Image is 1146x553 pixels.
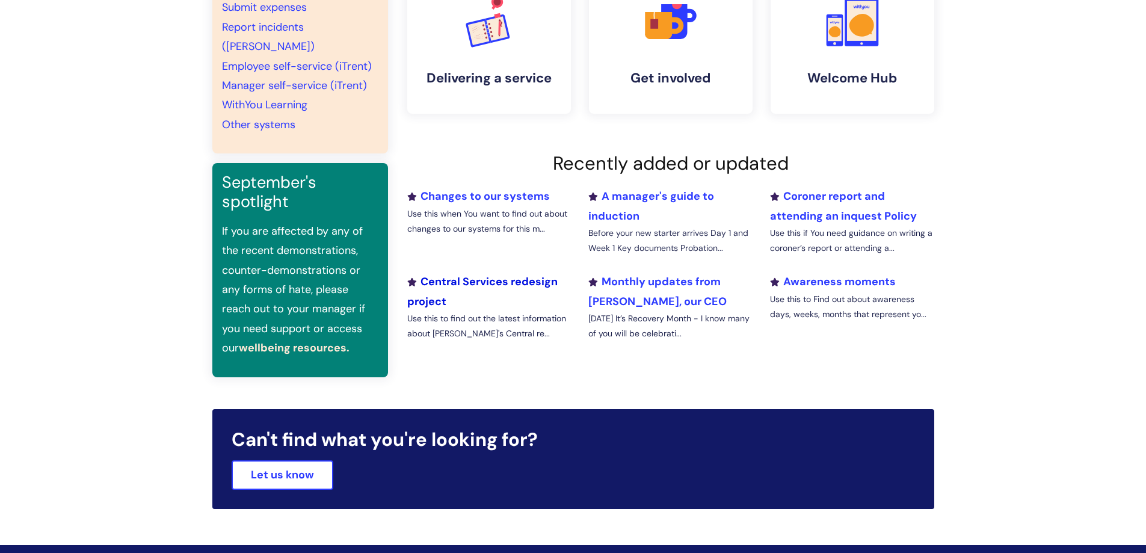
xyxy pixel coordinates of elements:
[588,226,752,256] p: Before your new starter arrives Day 1 and Week 1 Key documents Probation...
[222,117,295,132] a: Other systems
[417,70,561,86] h4: Delivering a service
[770,189,917,223] a: Coroner report and attending an inquest Policy
[770,274,896,289] a: Awareness moments
[780,70,925,86] h4: Welcome Hub
[407,152,934,175] h2: Recently added or updated
[232,460,333,489] a: Let us know
[222,59,372,73] a: Employee self-service (iTrent)
[407,311,571,341] p: Use this to find out the latest information about [PERSON_NAME]'s Central re...
[407,189,550,203] a: Changes to our systems
[239,341,350,355] a: wellbeing resources.
[599,70,743,86] h4: Get involved
[222,173,378,212] h3: September's spotlight
[407,274,558,308] a: Central Services redesign project
[222,221,378,358] p: If you are affected by any of the recent demonstrations, counter-demonstrations or any forms of h...
[407,206,571,236] p: Use this when You want to find out about changes to our systems for this m...
[588,311,752,341] p: [DATE] It’s Recovery Month - I know many of you will be celebrati...
[222,78,367,93] a: Manager self-service (iTrent)
[770,226,934,256] p: Use this if You need guidance on writing a coroner’s report or attending a...
[222,97,307,112] a: WithYou Learning
[588,189,714,223] a: A manager's guide to induction
[770,292,934,322] p: Use this to Find out about awareness days, weeks, months that represent yo...
[588,274,727,308] a: Monthly updates from [PERSON_NAME], our CEO
[222,20,315,54] a: Report incidents ([PERSON_NAME])
[232,428,915,451] h2: Can't find what you're looking for?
